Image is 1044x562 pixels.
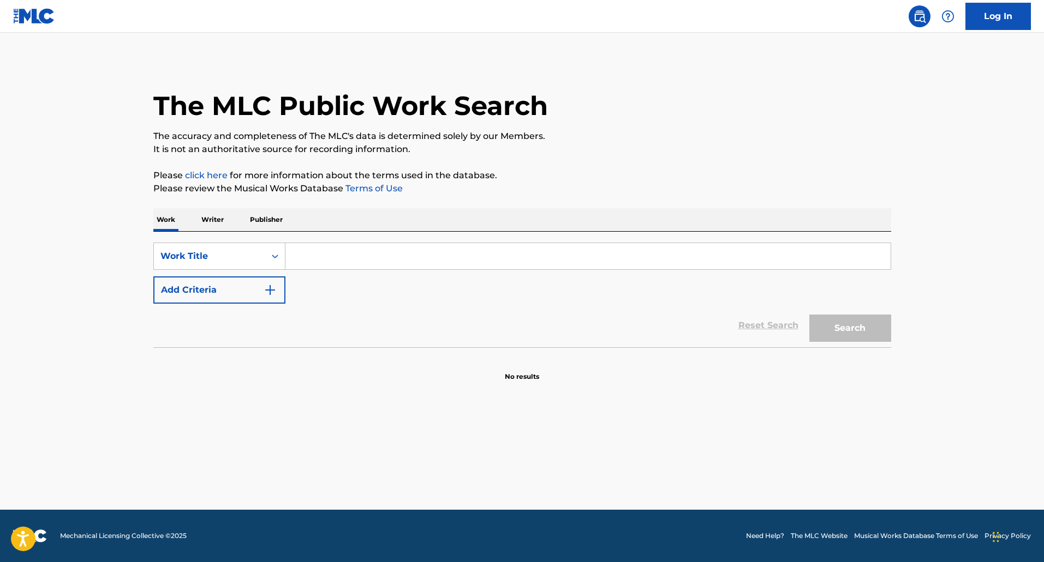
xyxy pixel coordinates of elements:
[185,170,228,180] a: click here
[153,208,178,231] p: Work
[264,283,277,297] img: 9d2ae6d4665cec9f34b9.svg
[13,8,55,24] img: MLC Logo
[941,10,954,23] img: help
[160,250,259,263] div: Work Title
[854,531,978,541] a: Musical Works Database Terms of Use
[985,531,1031,541] a: Privacy Policy
[791,531,848,541] a: The MLC Website
[965,3,1031,30] a: Log In
[153,169,891,182] p: Please for more information about the terms used in the database.
[153,130,891,143] p: The accuracy and completeness of The MLC's data is determined solely by our Members.
[937,5,959,27] div: Help
[153,143,891,156] p: It is not an authoritative source for recording information.
[198,208,227,231] p: Writer
[60,531,187,541] span: Mechanical Licensing Collective © 2025
[913,10,926,23] img: search
[993,521,999,553] div: Drag
[505,359,539,382] p: No results
[343,183,403,194] a: Terms of Use
[247,208,286,231] p: Publisher
[909,5,930,27] a: Public Search
[153,276,285,304] button: Add Criteria
[153,89,548,122] h1: The MLC Public Work Search
[153,182,891,195] p: Please review the Musical Works Database
[989,510,1044,562] iframe: Chat Widget
[153,243,891,347] form: Search Form
[746,531,784,541] a: Need Help?
[13,529,47,542] img: logo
